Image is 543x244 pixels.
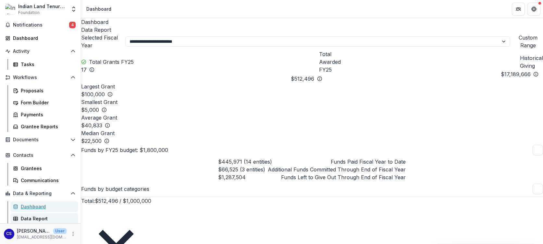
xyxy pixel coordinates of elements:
[81,34,123,49] span: Selected Fiscal Year
[95,198,118,204] span: $512,496
[21,99,73,106] div: Form Builder
[13,153,68,158] span: Contacts
[18,10,40,16] span: Foundation
[3,150,78,160] button: Open Contacts
[3,20,78,30] button: Notifications4
[10,163,78,174] a: Grantees
[10,201,78,212] a: Dashboard
[533,184,543,194] button: download
[13,75,68,80] span: Workflows
[13,137,68,143] span: Documents
[21,61,73,68] div: Tasks
[13,35,73,41] div: Dashboard
[69,22,76,28] span: 4
[10,59,78,70] a: Tasks
[81,98,543,106] p: Smallest Grant
[81,137,102,145] p: $22,500
[17,227,51,234] p: [PERSON_NAME]
[81,146,168,154] p: Funds by FY25 budget: $1,800,000
[512,3,525,16] button: Partners
[268,166,406,173] p: Additional Funds Committed Through End of Fiscal Year
[13,22,69,28] span: Notifications
[119,198,121,204] span: /
[17,234,67,240] p: [EMAIL_ADDRESS][DOMAIN_NAME]
[218,173,246,181] p: $1,287,504
[291,75,315,83] p: $512,496
[10,175,78,186] a: Communications
[3,46,78,56] button: Open Activity
[331,158,406,166] p: Funds Paid Fiscal Year to Date
[10,109,78,120] a: Payments
[10,97,78,108] a: Form Builder
[81,114,543,122] p: Average Grant
[218,158,272,166] p: $445,971 (14 entities)
[527,3,540,16] button: Get Help
[81,122,102,129] p: $40,833
[18,3,67,10] div: Indian Land Tenure Foundation
[319,50,343,74] p: Total Awarded FY25
[13,49,68,54] span: Activity
[21,177,73,184] div: Communications
[533,145,543,155] button: download
[3,33,78,43] a: Dashboard
[69,3,78,16] button: Open entity switcher
[3,188,78,199] button: Open Data & Reporting
[281,173,406,181] p: Funds Left to Give Out Through End of Fiscal Year
[21,111,73,118] div: Payments
[501,70,531,78] p: $17,189,666
[69,230,77,238] button: More
[21,165,73,172] div: Grantees
[53,228,67,234] p: User
[89,58,134,66] p: Total Grants FY25
[10,213,78,224] a: Data Report
[10,121,78,132] a: Grantee Reports
[520,54,543,70] p: Historical Giving
[81,83,543,90] p: Largest Grant
[3,72,78,83] button: Open Workflows
[81,26,543,34] a: Data Report
[21,215,73,222] div: Data Report
[13,191,68,196] span: Data & Reporting
[21,123,73,130] div: Grantee Reports
[21,87,73,94] div: Proposals
[21,203,73,210] div: Dashboard
[81,185,149,193] p: Funds by budget categories
[86,6,111,12] div: Dashboard
[3,134,78,145] button: Open Documents
[81,106,99,114] p: $5,000
[81,90,105,98] p: $100,000
[10,85,78,96] a: Proposals
[81,129,543,137] p: Median Grant
[81,66,87,74] p: 17
[84,4,114,14] nav: breadcrumb
[513,34,543,49] button: Custom Range
[81,197,151,205] p: Total : $1,000,000
[5,4,16,14] img: Indian Land Tenure Foundation
[218,166,265,173] p: $66,525 (3 entities)
[81,18,543,26] a: Dashboard
[6,232,12,236] div: Caitlin Spence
